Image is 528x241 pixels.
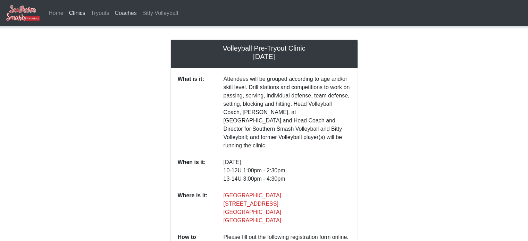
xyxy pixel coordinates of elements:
[88,6,112,20] a: Tryouts
[46,6,66,20] a: Home
[224,75,351,150] p: Attendees will be grouped according to age and/or skill level. Drill stations and competitions to...
[173,75,218,158] dt: What is it:
[140,6,181,20] a: Bitty Volleyball
[6,5,40,21] img: Southern Smash Volleyball
[224,158,351,183] p: [DATE] 10-12U 1:00pm - 2:30pm 13-14U 3:00pm - 4:30pm
[178,44,351,61] h5: Volleyball Pre-Tryout Clinic [DATE]
[66,6,88,20] a: Clinics
[173,191,218,233] dt: Where is it:
[112,6,140,20] a: Coaches
[224,192,282,223] a: [GEOGRAPHIC_DATA][STREET_ADDRESS][GEOGRAPHIC_DATA][GEOGRAPHIC_DATA]
[173,158,218,191] dt: When is it:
